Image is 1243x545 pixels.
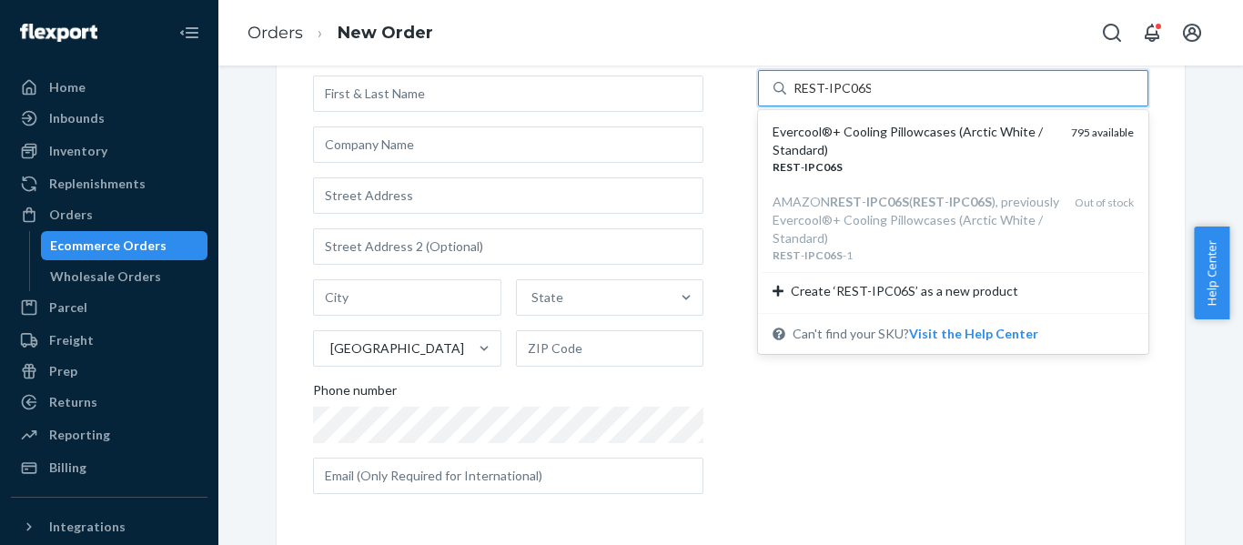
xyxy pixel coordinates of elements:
[793,79,871,97] input: Evercool®+ Cooling Pillowcases (Arctic White / Standard)REST-IPC06S795 availableAMAZONREST-IPC06S...
[11,512,207,541] button: Integrations
[50,267,161,286] div: Wholesale Orders
[1071,126,1134,139] span: 795 available
[313,177,703,214] input: Street Address
[49,393,97,411] div: Returns
[313,126,703,163] input: Company Name
[773,160,801,174] em: REST
[49,426,110,444] div: Reporting
[11,104,207,133] a: Inbounds
[1174,15,1210,51] button: Open account menu
[1134,15,1170,51] button: Open notifications
[773,159,1056,175] div: -
[49,78,86,96] div: Home
[313,228,703,265] input: Street Address 2 (Optional)
[41,262,208,291] a: Wholesale Orders
[248,23,303,43] a: Orders
[313,381,397,407] span: Phone number
[41,231,208,260] a: Ecommerce Orders
[313,76,703,112] input: First & Last Name
[1075,196,1134,209] span: Out of stock
[49,175,146,193] div: Replenishments
[830,194,862,209] em: REST
[804,160,843,174] em: IPC06S
[49,298,87,317] div: Parcel
[313,279,501,316] input: City
[330,339,464,358] div: [GEOGRAPHIC_DATA]
[11,136,207,166] a: Inventory
[804,248,843,262] em: IPC06S
[531,288,563,307] div: State
[11,293,207,322] a: Parcel
[313,458,703,494] input: Email (Only Required for International)
[11,357,207,386] a: Prep
[11,73,207,102] a: Home
[949,194,992,209] em: IPC06S
[1194,227,1229,319] button: Help Center
[909,325,1038,343] button: Evercool®+ Cooling Pillowcases (Arctic White / Standard)REST-IPC06S795 availableAMAZONREST-IPC06S...
[233,6,448,60] ol: breadcrumbs
[49,142,107,160] div: Inventory
[49,109,105,127] div: Inbounds
[49,331,94,349] div: Freight
[793,325,1038,343] span: Can't find your SKU?
[1094,15,1130,51] button: Open Search Box
[328,339,330,358] input: [GEOGRAPHIC_DATA]
[338,23,433,43] a: New Order
[11,420,207,449] a: Reporting
[49,459,86,477] div: Billing
[913,194,945,209] em: REST
[11,453,207,482] a: Billing
[50,237,167,255] div: Ecommerce Orders
[49,518,126,536] div: Integrations
[773,193,1060,247] div: AMAZON - ( - ), previously Evercool®+ Cooling Pillowcases (Arctic White / Standard)
[11,169,207,198] a: Replenishments
[773,248,801,262] em: REST
[11,388,207,417] a: Returns
[11,326,207,355] a: Freight
[49,362,77,380] div: Prep
[773,123,1056,159] div: Evercool®+ Cooling Pillowcases (Arctic White / Standard)
[49,206,93,224] div: Orders
[516,330,704,367] input: ZIP Code
[11,200,207,229] a: Orders
[20,24,97,42] img: Flexport logo
[866,194,909,209] em: IPC06S
[171,15,207,51] button: Close Navigation
[773,247,1060,263] div: - -1
[791,282,1018,300] span: Create ‘REST-IPC06S’ as a new product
